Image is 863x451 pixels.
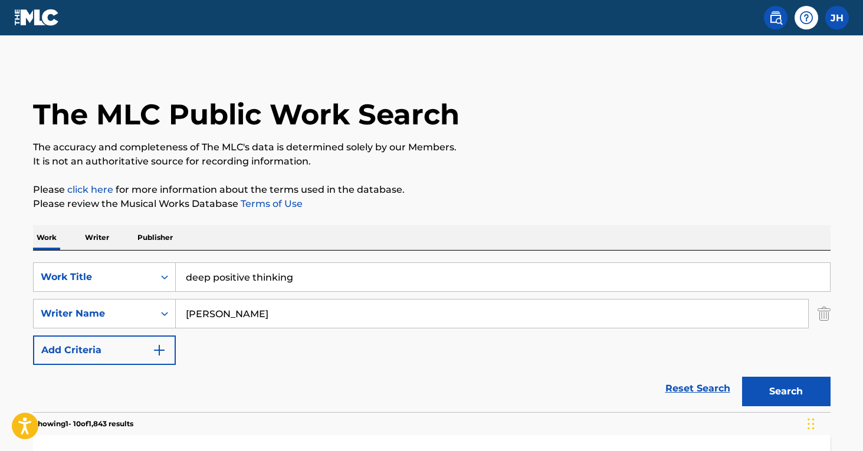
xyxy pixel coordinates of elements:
iframe: Resource Center [830,283,863,380]
a: Terms of Use [238,198,303,209]
a: click here [67,184,113,195]
img: 9d2ae6d4665cec9f34b9.svg [152,343,166,357]
img: MLC Logo [14,9,60,26]
button: Add Criteria [33,335,176,365]
h1: The MLC Public Work Search [33,97,460,132]
img: help [799,11,813,25]
p: Showing 1 - 10 of 1,843 results [33,419,133,429]
img: Delete Criterion [818,299,831,328]
div: Writer Name [41,307,147,321]
p: Please for more information about the terms used in the database. [33,183,831,197]
img: search [769,11,783,25]
p: The accuracy and completeness of The MLC's data is determined solely by our Members. [33,140,831,154]
div: User Menu [825,6,849,29]
button: Search [742,377,831,406]
iframe: Chat Widget [804,394,863,451]
p: Publisher [134,225,176,250]
a: Public Search [764,6,787,29]
a: Reset Search [659,376,736,401]
p: Work [33,225,60,250]
div: Help [795,6,818,29]
p: Writer [81,225,113,250]
p: It is not an authoritative source for recording information. [33,154,831,169]
div: Drag [808,406,815,442]
div: Work Title [41,270,147,284]
p: Please review the Musical Works Database [33,197,831,211]
form: Search Form [33,262,831,412]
